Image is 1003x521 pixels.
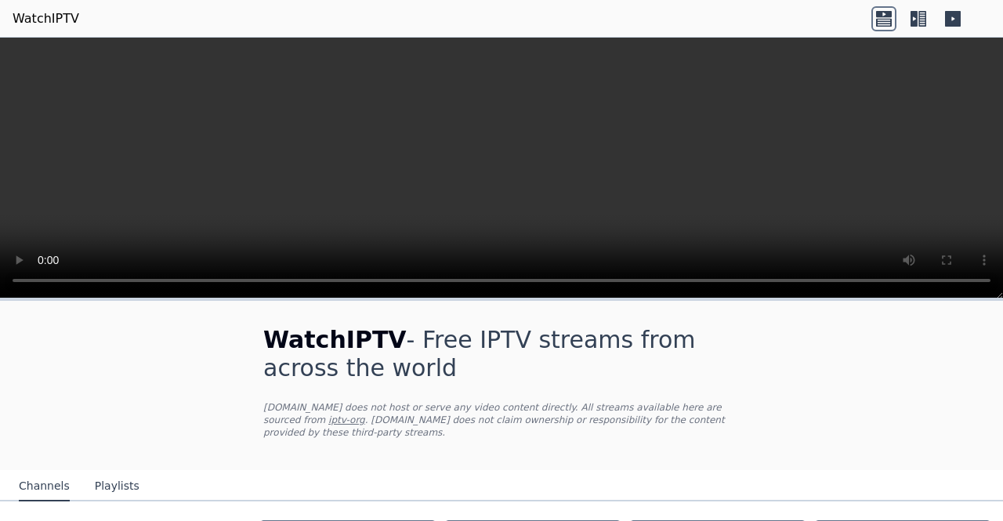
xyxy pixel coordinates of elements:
[263,326,740,382] h1: - Free IPTV streams from across the world
[328,414,365,425] a: iptv-org
[13,9,79,28] a: WatchIPTV
[95,472,139,501] button: Playlists
[19,472,70,501] button: Channels
[263,326,407,353] span: WatchIPTV
[263,401,740,439] p: [DOMAIN_NAME] does not host or serve any video content directly. All streams available here are s...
